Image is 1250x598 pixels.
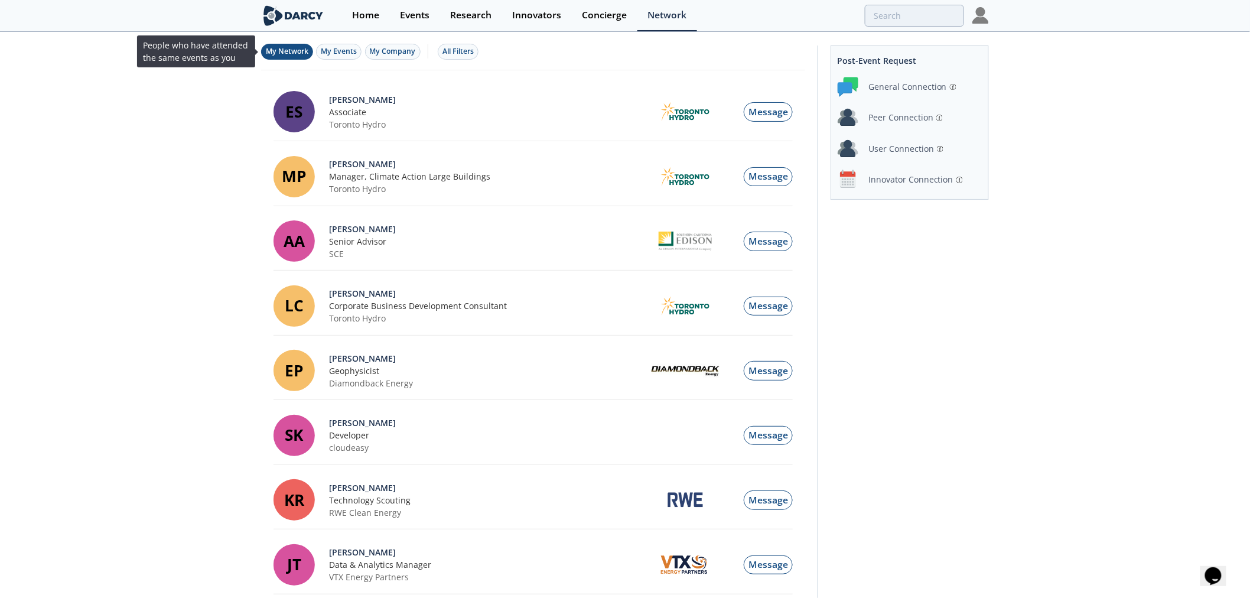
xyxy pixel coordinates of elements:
button: My Events [316,44,362,60]
img: Profile [972,7,989,24]
div: Network [647,11,686,20]
div: Innovator Connection [868,173,953,186]
iframe: chat widget [1200,551,1238,586]
div: Events [400,11,429,20]
div: ES [274,91,315,132]
button: Message [744,490,793,510]
button: Message [744,297,793,316]
div: Corporate Business Development Consultant [330,300,644,312]
div: General Connection [868,80,947,93]
div: Home [352,11,379,20]
div: Associate [330,106,644,118]
img: Toronto Hydro [661,102,709,121]
div: View Profile [330,482,644,494]
div: EP [274,350,315,391]
div: SK [274,415,315,456]
div: View Profile [330,546,644,558]
span: Message [748,428,788,441]
div: LC [274,285,315,327]
div: Toronto Hydro [330,312,644,324]
div: View Profile [330,93,644,106]
span: Message [748,170,788,183]
div: All Filters [442,46,474,57]
div: Concierge [582,11,627,20]
button: Message [744,361,793,381]
span: My Events [321,46,357,56]
div: View Profile [330,352,644,365]
span: Message [748,105,788,118]
input: Advanced Search [865,5,964,27]
div: View Profile [330,158,644,170]
div: Geophysicist [330,365,644,377]
button: Message [744,426,793,446]
span: My Company [370,46,416,56]
button: My Company [365,44,421,60]
img: information.svg [936,115,943,121]
img: information.svg [937,146,943,152]
img: Toronto Hydro [661,167,709,186]
div: Innovators [512,11,561,20]
img: logo-wide.svg [261,5,325,26]
button: Message [744,167,793,187]
button: Message [744,232,793,251]
div: View Profile [330,417,644,429]
div: Manager, Climate Action Large Buildings [330,170,644,183]
img: information.svg [956,177,963,183]
div: Toronto Hydro [330,183,644,195]
div: Diamondback Energy [330,377,644,389]
div: JT [274,544,315,586]
span: Message [748,299,788,312]
div: Senior Advisor [330,235,644,248]
img: RWE Clean Energy [666,490,704,509]
img: VTX Energy Partners [657,551,713,579]
div: Post-Event Request [838,50,982,71]
span: Message [748,235,788,248]
div: Peer Connection [868,111,933,123]
div: Data & Analytics Manager [330,558,644,571]
div: RWE Clean Energy [330,506,644,519]
img: information.svg [950,84,956,90]
span: Message [748,493,788,506]
button: My Network [261,44,313,60]
button: Message [744,555,793,575]
div: Technology Scouting [330,494,644,506]
div: SCE [330,248,644,260]
div: Toronto Hydro [330,118,644,131]
button: Message [744,102,793,122]
div: MP [274,156,315,197]
img: SCE [659,232,712,251]
div: User Connection [868,142,934,155]
img: Toronto Hydro [661,297,709,316]
div: VTX Energy Partners [330,571,644,583]
div: Developer [330,429,644,441]
div: View Profile [330,223,644,235]
button: All Filters [438,44,478,60]
img: Diamondback Energy [652,364,720,378]
div: KR [274,479,315,521]
div: AA [274,220,315,262]
div: cloudeasy [330,441,644,454]
span: Message [748,558,788,571]
div: View Profile [330,287,644,300]
span: Message [748,364,788,377]
span: My Network [266,46,308,56]
div: Research [450,11,491,20]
